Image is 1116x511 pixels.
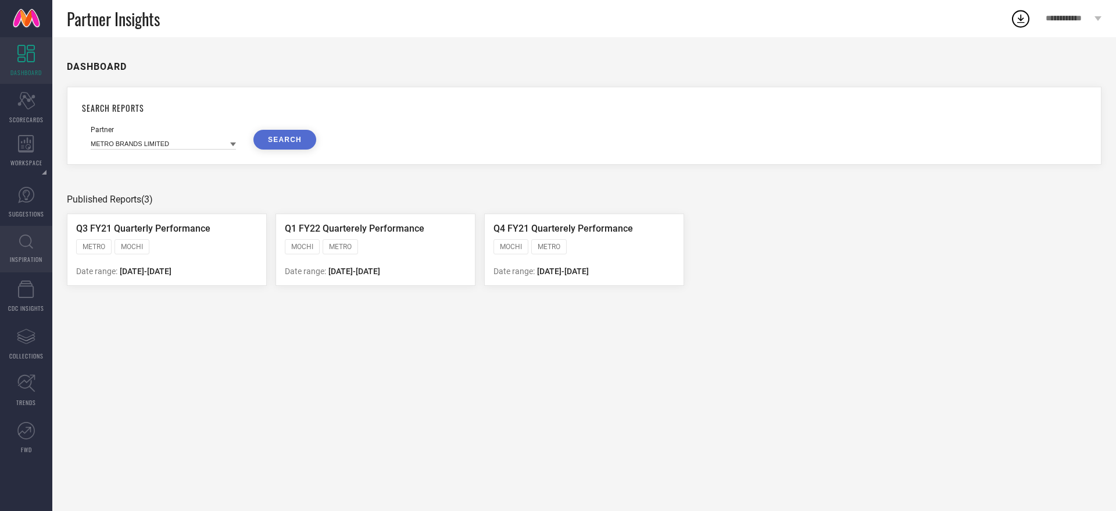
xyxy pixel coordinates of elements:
h1: SEARCH REPORTS [82,102,1086,114]
span: METRO [83,243,105,251]
span: INSPIRATION [10,255,42,264]
span: SUGGESTIONS [9,210,44,218]
span: METRO [538,243,560,251]
span: Date range: [285,267,326,276]
span: WORKSPACE [10,158,42,167]
span: DASHBOARD [10,68,42,77]
span: COLLECTIONS [9,352,44,360]
span: Q4 FY21 Quarterely Performance [493,223,633,234]
span: [DATE] - [DATE] [120,267,171,276]
div: Partner [91,126,236,134]
span: MOCHI [291,243,313,251]
button: SEARCH [253,130,316,150]
span: TRENDS [16,398,36,407]
span: FWD [21,445,32,454]
span: MOCHI [500,243,522,251]
span: Q3 FY21 Quarterly Performance [76,223,210,234]
span: Q1 FY22 Quarterely Performance [285,223,424,234]
span: SCORECARDS [9,115,44,124]
span: [DATE] - [DATE] [328,267,380,276]
div: Published Reports (3) [67,194,1101,205]
span: Partner Insights [67,7,160,31]
span: Date range: [493,267,535,276]
h1: DASHBOARD [67,61,127,72]
div: Open download list [1010,8,1031,29]
span: [DATE] - [DATE] [537,267,589,276]
span: METRO [329,243,352,251]
span: CDC INSIGHTS [8,304,44,313]
span: Date range: [76,267,117,276]
span: MOCHI [121,243,143,251]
